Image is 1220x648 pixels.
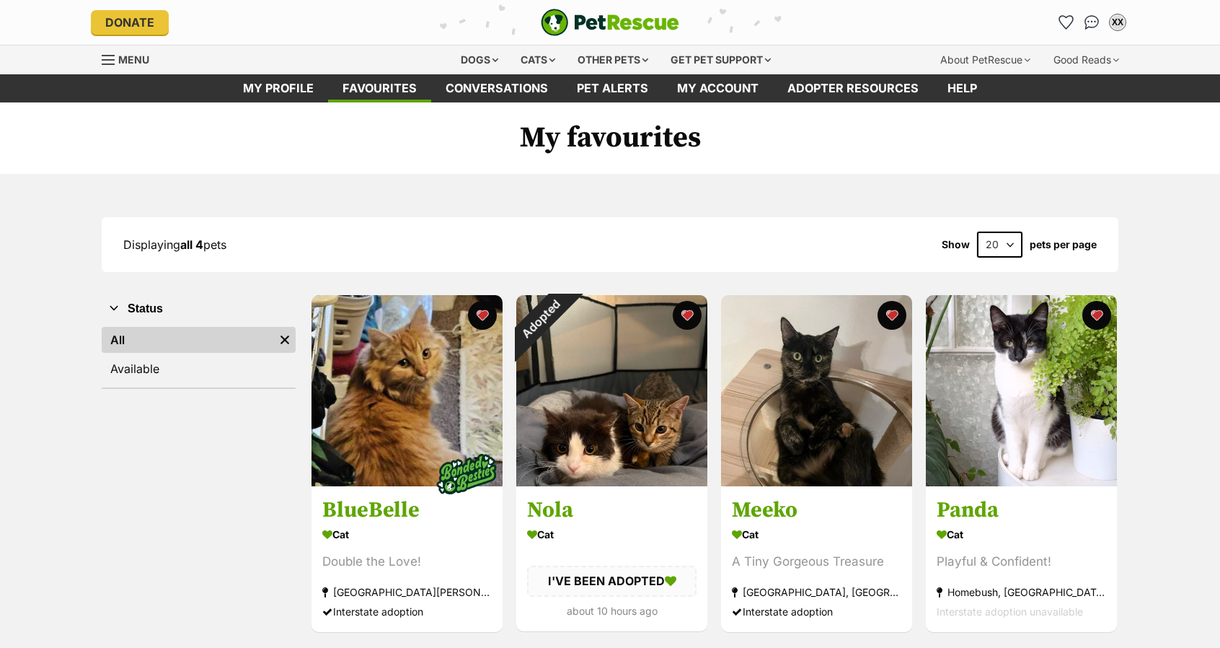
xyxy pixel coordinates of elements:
a: conversations [431,74,562,102]
span: Interstate adoption unavailable [937,606,1083,618]
div: Dogs [451,45,508,74]
div: About PetRescue [930,45,1040,74]
label: pets per page [1030,239,1097,250]
div: Get pet support [660,45,781,74]
div: Cat [322,525,492,546]
span: Show [942,239,970,250]
a: Nola Cat I'VE BEEN ADOPTED about 10 hours ago favourite [516,486,707,631]
button: favourite [673,301,702,330]
button: Status [102,299,296,318]
a: Favourites [1054,11,1077,34]
div: Adopted [498,276,583,362]
div: Interstate adoption [732,603,901,622]
a: Meeko Cat A Tiny Gorgeous Treasure [GEOGRAPHIC_DATA], [GEOGRAPHIC_DATA] Interstate adoption favou... [721,486,912,633]
a: Menu [102,45,159,71]
a: Adopted [516,475,707,489]
a: Favourites [328,74,431,102]
img: chat-41dd97257d64d25036548639549fe6c8038ab92f7586957e7f3b1b290dea8141.svg [1084,15,1100,30]
div: about 10 hours ago [527,601,697,621]
a: Adopter resources [773,74,933,102]
a: Available [102,356,296,382]
div: [GEOGRAPHIC_DATA], [GEOGRAPHIC_DATA] [732,583,901,603]
div: Cat [732,525,901,546]
div: I'VE BEEN ADOPTED [527,566,697,597]
a: My profile [229,74,328,102]
strong: all 4 [180,237,203,252]
img: Meeko [721,295,912,486]
h3: BlueBelle [322,497,492,525]
a: BlueBelle Cat Double the Love! [GEOGRAPHIC_DATA][PERSON_NAME], [GEOGRAPHIC_DATA] Interstate adopt... [311,486,503,633]
ul: Account quick links [1054,11,1129,34]
button: favourite [1082,301,1111,330]
div: Other pets [567,45,658,74]
a: Conversations [1080,11,1103,34]
a: My account [663,74,773,102]
div: Good Reads [1043,45,1129,74]
div: Double the Love! [322,553,492,572]
a: Pet alerts [562,74,663,102]
h3: Nola [527,497,697,525]
a: Remove filter [274,327,296,353]
img: BlueBelle [311,295,503,486]
button: My account [1106,11,1129,34]
a: All [102,327,274,353]
div: Homebush, [GEOGRAPHIC_DATA] [937,583,1106,603]
div: XX [1110,15,1125,30]
a: Donate [91,10,169,35]
div: Cat [937,525,1106,546]
a: PetRescue [541,9,679,36]
span: Displaying pets [123,237,226,252]
div: Status [102,324,296,388]
div: Cats [510,45,565,74]
h3: Panda [937,497,1106,525]
img: bonded besties [430,439,503,511]
span: Menu [118,53,149,66]
a: Panda Cat Playful & Confident! Homebush, [GEOGRAPHIC_DATA] Interstate adoption unavailable favourite [926,486,1117,633]
button: favourite [878,301,906,330]
button: favourite [468,301,497,330]
div: Interstate adoption [322,603,492,622]
img: Nola [516,295,707,486]
img: Panda [926,295,1117,486]
img: logo-e224e6f780fb5917bec1dbf3a21bbac754714ae5b6737aabdf751b685950b380.svg [541,9,679,36]
div: [GEOGRAPHIC_DATA][PERSON_NAME], [GEOGRAPHIC_DATA] [322,583,492,603]
div: Playful & Confident! [937,553,1106,572]
h3: Meeko [732,497,901,525]
a: Help [933,74,991,102]
div: A Tiny Gorgeous Treasure [732,553,901,572]
div: Cat [527,525,697,546]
